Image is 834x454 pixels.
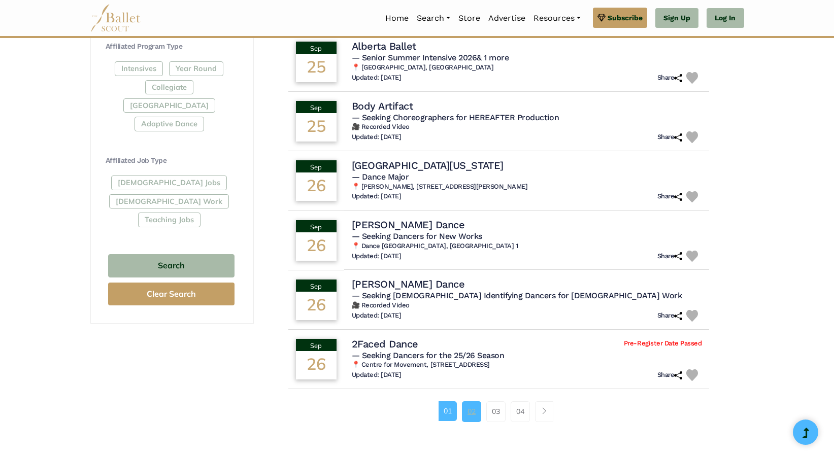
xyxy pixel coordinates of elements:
a: & 1 more [477,53,509,62]
h4: Affiliated Job Type [106,156,237,166]
span: — Senior Summer Intensive 2026 [352,53,509,62]
h4: 2Faced Dance [352,337,418,351]
h6: 📍 [PERSON_NAME], [STREET_ADDRESS][PERSON_NAME] [352,183,702,191]
a: 01 [439,401,457,421]
div: 25 [296,54,337,82]
a: Advertise [484,8,529,29]
span: — Seeking [DEMOGRAPHIC_DATA] Identifying Dancers for [DEMOGRAPHIC_DATA] Work [352,291,682,300]
h6: Share [657,371,683,379]
div: 26 [296,232,337,261]
div: 25 [296,113,337,142]
a: Resources [529,8,585,29]
div: Sep [296,160,337,172]
h6: Share [657,74,683,82]
h4: Affiliated Program Type [106,42,237,52]
div: 26 [296,292,337,320]
h4: Body Artifact [352,99,413,113]
a: 03 [486,401,506,422]
span: Pre-Register Date Passed [624,339,702,348]
div: Sep [296,220,337,232]
div: 26 [296,172,337,201]
div: Sep [296,280,337,292]
span: — Seeking Choreographers for HEREAFTER Production [352,113,559,122]
div: Sep [296,42,337,54]
a: Sign Up [655,8,698,28]
h6: Updated: [DATE] [352,311,402,320]
h6: Updated: [DATE] [352,192,402,201]
h6: 📍 Centre for Movement, [STREET_ADDRESS] [352,361,702,369]
h4: [PERSON_NAME] Dance [352,277,465,291]
h4: [GEOGRAPHIC_DATA][US_STATE] [352,159,504,172]
nav: Page navigation example [439,401,559,422]
h6: Share [657,311,683,320]
div: 26 [296,351,337,379]
h6: Share [657,133,683,142]
h6: Share [657,192,683,201]
span: Subscribe [608,12,643,23]
div: Sep [296,339,337,351]
div: Sep [296,101,337,113]
button: Search [108,254,235,278]
a: Home [381,8,413,29]
h4: Alberta Ballet [352,40,416,53]
span: — Dance Major [352,172,409,182]
h6: 📍 [GEOGRAPHIC_DATA], [GEOGRAPHIC_DATA] [352,63,702,72]
a: Search [413,8,454,29]
button: Clear Search [108,283,235,305]
h6: 🎥 Recorded Video [352,123,702,131]
a: Store [454,8,484,29]
span: — Seeking Dancers for the 25/26 Season [352,351,505,360]
h4: [PERSON_NAME] Dance [352,218,465,231]
h6: 🎥 Recorded Video [352,301,702,310]
span: — Seeking Dancers for New Works [352,231,482,241]
a: Log In [707,8,744,28]
h6: Updated: [DATE] [352,371,402,379]
h6: Updated: [DATE] [352,252,402,261]
h6: Updated: [DATE] [352,74,402,82]
img: gem.svg [597,12,606,23]
a: 02 [462,401,481,422]
a: Subscribe [593,8,647,28]
h6: 📍 Dance [GEOGRAPHIC_DATA], [GEOGRAPHIC_DATA] 1 [352,242,702,251]
h6: Updated: [DATE] [352,133,402,142]
h6: Share [657,252,683,261]
a: 04 [511,401,530,422]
